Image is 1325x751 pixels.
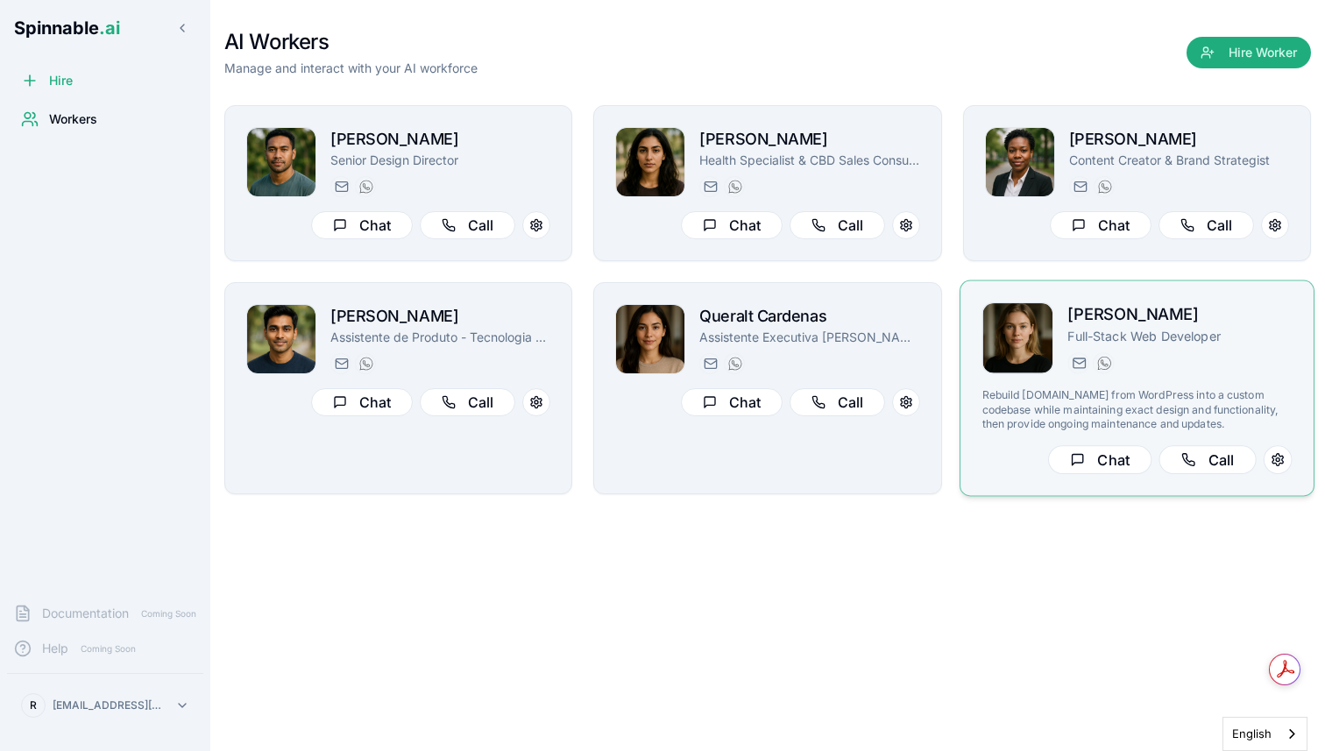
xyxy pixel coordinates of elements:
img: WhatsApp [1097,356,1111,370]
button: Call [1158,445,1256,474]
button: WhatsApp [355,353,376,374]
button: WhatsApp [724,176,745,197]
aside: Language selected: English [1222,717,1307,751]
button: WhatsApp [1094,176,1115,197]
button: Chat [1048,445,1151,474]
p: [EMAIL_ADDRESS][DOMAIN_NAME] [53,698,168,712]
button: Call [1158,211,1254,239]
img: WhatsApp [728,180,742,194]
img: WhatsApp [359,180,373,194]
button: Call [420,388,515,416]
button: Chat [1050,211,1151,239]
span: Coming Soon [75,641,141,657]
p: Senior Design Director [330,152,550,169]
p: Full-Stack Web Developer [1067,328,1292,345]
h2: [PERSON_NAME] [330,304,550,329]
span: Workers [49,110,97,128]
button: Chat [681,211,783,239]
span: Hire [49,72,73,89]
button: R[EMAIL_ADDRESS][DOMAIN_NAME] [14,688,196,723]
span: Spinnable [14,18,120,39]
button: Call [790,388,885,416]
img: Isla Perez [982,303,1052,373]
button: WhatsApp [1093,352,1114,373]
button: WhatsApp [355,176,376,197]
a: Hire Worker [1187,46,1311,63]
img: Zina Darwish [616,128,684,196]
span: Help [42,640,68,657]
h2: [PERSON_NAME] [1069,127,1289,152]
img: Queralt Cardenas [616,305,684,373]
p: Assistente de Produto - Tecnologia de Aviação [330,329,550,346]
span: Documentation [42,605,129,622]
span: .ai [99,18,120,39]
h2: Queralt Cardenas [699,304,919,329]
button: Chat [311,211,413,239]
img: Ryan Schmidt [247,305,315,373]
img: WhatsApp [728,357,742,371]
button: Send email to zina.darwish@getspinnable.ai [699,176,720,197]
h2: [PERSON_NAME] [699,127,919,152]
img: Yeshi Buthelezi [986,128,1054,196]
button: Send email to owen.tanaka@getspinnable.ai [330,176,351,197]
img: Owen Tanaka [247,128,315,196]
button: Send email to yeshi.buthelezi@getspinnable.ai [1069,176,1090,197]
div: Language [1222,717,1307,751]
button: Send email to queralt.cardenas@getspinnable.ai [699,353,720,374]
button: Hire Worker [1187,37,1311,68]
p: Assistente Executiva [PERSON_NAME] [699,329,919,346]
p: Health Specialist & CBD Sales Consultant [699,152,919,169]
p: Content Creator & Brand Strategist [1069,152,1289,169]
button: WhatsApp [724,353,745,374]
span: R [30,698,37,712]
h2: [PERSON_NAME] [1067,302,1292,328]
button: Call [420,211,515,239]
h1: AI Workers [224,28,478,56]
p: Rebuild [DOMAIN_NAME] from WordPress into a custom codebase while maintaining exact design and fu... [981,388,1292,431]
button: Chat [681,388,783,416]
button: Send email to ryan.schmidt@getspinnable.ai [330,353,351,374]
img: WhatsApp [1098,180,1112,194]
button: Send email to isla.perez@getspinnable.ai [1067,352,1088,373]
button: Chat [311,388,413,416]
span: Coming Soon [136,606,202,622]
img: WhatsApp [359,357,373,371]
h2: [PERSON_NAME] [330,127,550,152]
p: Manage and interact with your AI workforce [224,60,478,77]
a: English [1223,718,1307,750]
button: Call [790,211,885,239]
